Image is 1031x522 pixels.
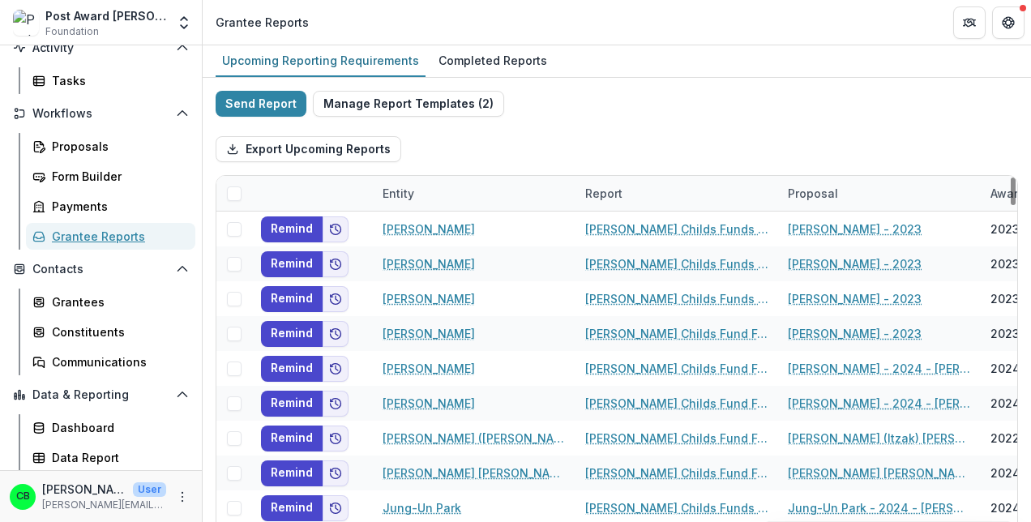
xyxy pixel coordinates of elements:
[261,251,323,277] button: Remind
[432,45,554,77] a: Completed Reports
[383,255,475,272] a: [PERSON_NAME]
[261,460,323,486] button: Remind
[52,168,182,185] div: Form Builder
[209,11,315,34] nav: breadcrumb
[788,325,922,342] a: [PERSON_NAME] - 2023
[52,198,182,215] div: Payments
[216,14,309,31] div: Grantee Reports
[261,495,323,521] button: Remind
[313,91,504,117] button: Manage Report Templates (2)
[990,499,1020,516] div: 2024
[52,323,182,340] div: Constituents
[173,6,195,39] button: Open entity switcher
[383,325,475,342] a: [PERSON_NAME]
[323,216,349,242] button: Add to friends
[778,185,848,202] div: Proposal
[373,176,575,211] div: Entity
[26,223,195,250] a: Grantee Reports
[16,491,30,502] div: Christina Bruno
[52,419,182,436] div: Dashboard
[323,321,349,347] button: Add to friends
[953,6,986,39] button: Partners
[261,391,323,417] button: Remind
[585,255,768,272] a: [PERSON_NAME] Childs Funds Fellow’s Annual Progress Report
[52,72,182,89] div: Tasks
[52,293,182,310] div: Grantees
[788,499,971,516] a: Jung-Un Park - 2024 - [PERSON_NAME] Childs Memorial Fund - Fellowship Application
[323,426,349,451] button: Add to friends
[585,220,768,237] a: [PERSON_NAME] Childs Funds Fellow’s Annual Progress Report
[32,107,169,121] span: Workflows
[585,499,768,516] a: [PERSON_NAME] Childs Funds Fellow’s Annual Progress Report
[585,325,768,342] a: [PERSON_NAME] Childs Fund Fellowship Award Financial Expenditure Report
[52,449,182,466] div: Data Report
[261,426,323,451] button: Remind
[52,228,182,245] div: Grantee Reports
[788,255,922,272] a: [PERSON_NAME] - 2023
[585,290,768,307] a: [PERSON_NAME] Childs Funds Fellow’s Annual Progress Report
[261,356,323,382] button: Remind
[323,495,349,521] button: Add to friends
[26,67,195,94] a: Tasks
[585,395,768,412] a: [PERSON_NAME] Childs Fund Fellowship Award Financial Expenditure Report
[990,220,1020,237] div: 2023
[383,430,566,447] a: [PERSON_NAME] ([PERSON_NAME]
[585,464,768,481] a: [PERSON_NAME] Childs Fund Fellowship Award Financial Expenditure Report
[32,388,169,402] span: Data & Reporting
[52,138,182,155] div: Proposals
[575,176,778,211] div: Report
[261,321,323,347] button: Remind
[26,289,195,315] a: Grantees
[26,163,195,190] a: Form Builder
[383,395,475,412] a: [PERSON_NAME]
[585,430,768,447] a: [PERSON_NAME] Childs Fund Fellowship Award Financial Expenditure Report
[323,251,349,277] button: Add to friends
[26,349,195,375] a: Communications
[323,460,349,486] button: Add to friends
[32,41,169,55] span: Activity
[990,360,1020,377] div: 2024
[992,6,1025,39] button: Get Help
[26,319,195,345] a: Constituents
[990,395,1020,412] div: 2024
[32,263,169,276] span: Contacts
[216,136,401,162] button: Export Upcoming Reports
[26,414,195,441] a: Dashboard
[45,24,99,39] span: Foundation
[26,133,195,160] a: Proposals
[575,185,632,202] div: Report
[788,464,971,481] a: [PERSON_NAME] [PERSON_NAME] - 2023 - [PERSON_NAME] Childs Memorial Fund - Fellowship Application
[26,444,195,471] a: Data Report
[216,45,426,77] a: Upcoming Reporting Requirements
[383,360,475,377] a: [PERSON_NAME]
[383,464,566,481] a: [PERSON_NAME] [PERSON_NAME]
[323,356,349,382] button: Add to friends
[383,499,461,516] a: Jung-Un Park
[990,255,1020,272] div: 2023
[216,91,306,117] button: Send Report
[323,286,349,312] button: Add to friends
[788,220,922,237] a: [PERSON_NAME] - 2023
[261,286,323,312] button: Remind
[990,325,1020,342] div: 2023
[133,482,166,497] p: User
[6,101,195,126] button: Open Workflows
[778,176,981,211] div: Proposal
[42,481,126,498] p: [PERSON_NAME]
[990,430,1020,447] div: 2022
[432,49,554,72] div: Completed Reports
[45,7,166,24] div: Post Award [PERSON_NAME] Childs Memorial Fund
[216,49,426,72] div: Upcoming Reporting Requirements
[788,430,971,447] a: [PERSON_NAME] (Itzak) [PERSON_NAME] - 2022
[13,10,39,36] img: Post Award Jane Coffin Childs Memorial Fund
[52,353,182,370] div: Communications
[261,216,323,242] button: Remind
[383,220,475,237] a: [PERSON_NAME]
[585,360,768,377] a: [PERSON_NAME] Childs Fund Fellowship Award Financial Expenditure Report
[6,35,195,61] button: Open Activity
[42,498,166,512] p: [PERSON_NAME][EMAIL_ADDRESS][PERSON_NAME][DOMAIN_NAME]
[26,193,195,220] a: Payments
[788,360,971,377] a: [PERSON_NAME] - 2024 - [PERSON_NAME] Memorial Fund - Fellowship Application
